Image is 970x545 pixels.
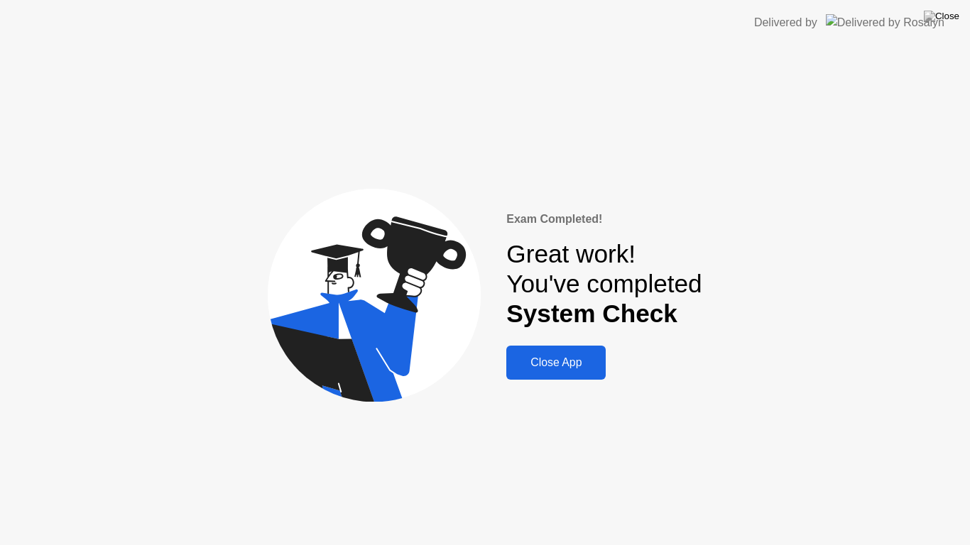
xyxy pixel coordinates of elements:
button: Close App [506,346,606,380]
div: Great work! You've completed [506,239,702,329]
div: Exam Completed! [506,211,702,228]
img: Delivered by Rosalyn [826,14,944,31]
div: Close App [511,356,601,369]
img: Close [924,11,959,22]
div: Delivered by [754,14,817,31]
b: System Check [506,299,677,327]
